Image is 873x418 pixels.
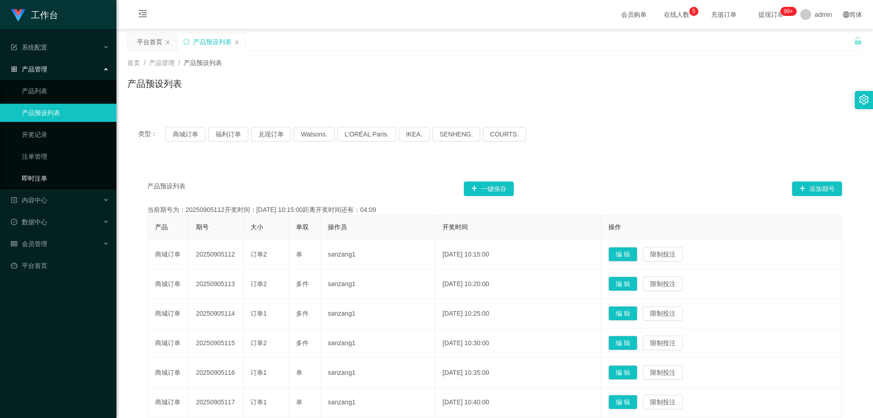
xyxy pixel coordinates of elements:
button: 限制投注 [643,365,683,380]
td: sanzang1 [321,358,435,388]
span: 单 [296,369,302,376]
i: 图标: global [843,11,849,18]
span: 订单1 [251,398,267,406]
span: 开奖时间 [442,223,468,231]
i: 图标: setting [859,95,869,105]
span: 单 [296,251,302,258]
button: 编 辑 [608,306,637,321]
a: 即时注单 [22,169,109,187]
td: [DATE] 10:35:00 [435,358,601,388]
td: 商城订单 [148,240,189,269]
button: 限制投注 [643,336,683,350]
td: 20250905116 [189,358,243,388]
a: 注单管理 [22,147,109,166]
i: 图标: appstore-o [11,66,17,72]
button: 编 辑 [608,247,637,262]
div: 产品预设列表 [193,33,231,50]
span: 操作员 [328,223,347,231]
span: 产品 [155,223,168,231]
button: L'ORÉAL Paris. [337,127,396,141]
td: [DATE] 10:15:00 [435,240,601,269]
h1: 工作台 [31,0,58,30]
button: COURTS. [483,127,526,141]
span: 单双 [296,223,309,231]
span: 充值订单 [707,11,741,18]
button: 限制投注 [643,277,683,291]
span: 产品预设列表 [147,181,186,196]
button: 限制投注 [643,247,683,262]
td: sanzang1 [321,328,435,358]
td: 商城订单 [148,388,189,417]
td: [DATE] 10:40:00 [435,388,601,417]
td: [DATE] 10:20:00 [435,269,601,299]
i: 图标: form [11,44,17,50]
span: 内容中心 [11,196,47,204]
span: 单 [296,398,302,406]
td: 20250905115 [189,328,243,358]
span: 订单2 [251,280,267,287]
span: 会员管理 [11,240,47,247]
div: 当前期号为：20250905112开奖时间：[DATE] 10:15:00距离开奖时间还有：04:09 [147,205,842,215]
button: 福利订单 [208,127,248,141]
p: 5 [692,7,696,16]
i: 图标: unlock [854,37,862,45]
span: 订单2 [251,339,267,347]
span: 订单2 [251,251,267,258]
td: [DATE] 10:25:00 [435,299,601,328]
button: 限制投注 [643,306,683,321]
span: 大小 [251,223,263,231]
span: 在线人数 [659,11,694,18]
td: 商城订单 [148,269,189,299]
td: 20250905114 [189,299,243,328]
i: 图标: check-circle-o [11,219,17,225]
span: 类型： [138,127,166,141]
td: sanzang1 [321,240,435,269]
span: / [178,59,180,66]
td: sanzang1 [321,299,435,328]
a: 图标: dashboard平台首页 [11,257,109,275]
span: 首页 [127,59,140,66]
span: 操作 [608,223,621,231]
i: 图标: close [165,40,171,45]
button: 限制投注 [643,395,683,409]
i: 图标: sync [183,39,190,45]
td: 20250905113 [189,269,243,299]
button: 编 辑 [608,277,637,291]
span: 多件 [296,310,309,317]
span: 多件 [296,339,309,347]
sup: 1069 [780,7,797,16]
button: Watsons. [294,127,335,141]
a: 产品预设列表 [22,104,109,122]
td: [DATE] 10:30:00 [435,328,601,358]
button: 图标: plus添加期号 [792,181,842,196]
button: 编 辑 [608,336,637,350]
span: 数据中心 [11,218,47,226]
td: 20250905112 [189,240,243,269]
sup: 5 [689,7,698,16]
td: 商城订单 [148,299,189,328]
i: 图标: close [234,40,240,45]
span: 订单1 [251,369,267,376]
span: 订单1 [251,310,267,317]
a: 工作台 [11,11,58,18]
img: logo.9652507e.png [11,9,25,22]
button: 图标: plus一键保存 [464,181,514,196]
td: 商城订单 [148,328,189,358]
button: IKEA. [399,127,430,141]
h1: 产品预设列表 [127,77,182,91]
span: 多件 [296,280,309,287]
i: 图标: table [11,241,17,247]
span: 系统配置 [11,44,47,51]
span: / [144,59,145,66]
td: 商城订单 [148,358,189,388]
button: 商城订单 [166,127,206,141]
a: 开奖记录 [22,126,109,144]
td: 20250905117 [189,388,243,417]
span: 产品管理 [11,65,47,73]
i: 图标: profile [11,197,17,203]
span: 产品预设列表 [184,59,222,66]
a: 产品列表 [22,82,109,100]
td: sanzang1 [321,388,435,417]
span: 提现订单 [754,11,788,18]
button: 兑现订单 [251,127,291,141]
